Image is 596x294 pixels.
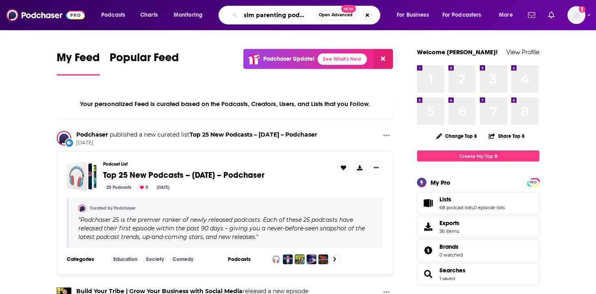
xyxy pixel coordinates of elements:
span: [DATE] [76,139,317,146]
a: Brands [439,243,463,250]
span: Exports [439,219,459,227]
button: open menu [95,9,136,22]
a: Exports [417,216,539,238]
a: Brands [420,245,436,256]
a: 0 watched [439,252,463,258]
img: Podchaser [78,204,86,212]
span: My Feed [57,51,100,69]
a: Top 25 New Podcasts – [DATE] – Podchaser [103,171,265,180]
img: English Unleashed: The Podcast [271,254,281,264]
span: Lists [439,196,451,203]
a: Top 25 New Podcasts – August 2025 – Podchaser [67,161,97,191]
img: Devil in the Desert [318,254,328,264]
button: open menu [493,9,523,22]
img: Podchaser - Follow, Share and Rate Podcasts [7,7,85,23]
img: Flesh and Code [307,254,316,264]
span: Logged in as NickG [567,6,585,24]
a: Top 25 New Podcasts – August 2025 – Podchaser [190,131,317,138]
img: User Profile [567,6,585,24]
div: 0 [137,184,151,191]
img: Wanging On with Graham Norton and Maria McErlane [295,254,305,264]
a: See What's New [318,53,367,65]
a: Society [143,256,167,263]
div: Search podcasts, credits, & more... [226,6,388,24]
button: Show profile menu [567,6,585,24]
a: My Feed [57,51,100,75]
span: Lists [417,192,539,214]
div: My Pro [430,179,450,186]
button: Open AdvancedNew [315,10,356,20]
a: Show notifications dropdown [525,8,539,22]
span: 36 items [439,228,459,234]
span: , [473,205,474,210]
a: View Profile [506,48,539,56]
a: Charts [135,9,163,22]
a: 1 saved [439,276,455,281]
a: Curated by Podchaser [90,206,136,211]
div: New List [65,138,74,147]
span: Searches [417,263,539,285]
span: " " [78,216,365,241]
a: PRO [528,179,538,185]
span: Podchaser 25 is the premier ranker of newly released podcasts. Each of these 25 podcasts have rel... [78,216,365,241]
a: Welcome [PERSON_NAME]! [417,48,498,56]
a: Searches [439,267,466,274]
span: Monitoring [174,9,203,21]
svg: Add a profile image [579,6,585,13]
h3: Categories [67,256,104,263]
a: Podchaser [76,131,108,138]
a: Searches [420,268,436,280]
span: New [341,5,356,13]
img: Podchaser [57,131,71,146]
div: Your personalized Feed is curated based on the Podcasts, Creators, Users, and Lists that you Follow. [57,90,393,118]
button: Show More Button [370,161,383,175]
input: Search podcasts, credits, & more... [241,9,315,22]
a: Lists [420,197,436,209]
p: Podchaser Update! [263,55,314,62]
span: Exports [420,221,436,232]
span: Open Advanced [319,13,353,17]
a: 68 podcast lists [439,205,473,210]
div: [DATE] [153,184,173,191]
img: Liberty Lost [283,254,293,264]
span: For Podcasters [442,9,481,21]
button: open menu [391,9,439,22]
span: Brands [417,239,539,261]
span: Top 25 New Podcasts – [DATE] – Podchaser [103,170,265,180]
a: Show notifications dropdown [545,8,558,22]
span: For Business [397,9,429,21]
h3: published a new curated list [76,131,317,139]
div: 25 Podcasts [103,184,135,191]
span: Charts [140,9,158,21]
a: Popular Feed [110,51,179,75]
span: Brands [439,243,459,250]
a: 0 episode lists [474,205,505,210]
a: Education [110,256,141,263]
button: open menu [168,9,213,22]
span: Popular Feed [110,51,179,69]
span: PRO [528,179,538,186]
a: Lists [439,196,505,203]
button: Share Top 8 [488,128,525,144]
a: Comedy [169,256,196,263]
button: open menu [437,9,493,22]
span: Podcasts [101,9,125,21]
h3: Podcast List [103,161,331,167]
span: More [499,9,513,21]
button: Change Top 8 [431,131,482,141]
h3: Podcasts [228,256,265,263]
a: Create My Top 8 [417,150,539,161]
button: Show More Button [380,131,393,141]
